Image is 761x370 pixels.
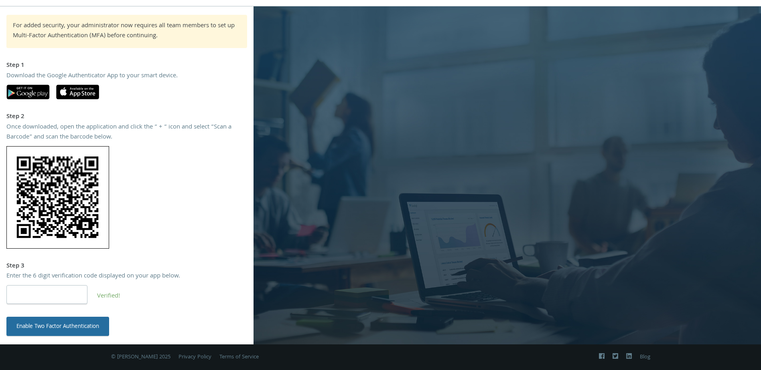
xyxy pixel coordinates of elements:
a: Privacy Policy [179,353,211,362]
a: Terms of Service [219,353,259,362]
button: Enable Two Factor Authentication [6,317,109,336]
img: bHNWh8Wwct0AAAAASUVORK5CYII= [6,146,109,249]
img: apple-app-store.svg [56,84,99,99]
span: Verified! [97,291,120,302]
div: Once downloaded, open the application and click the “ + “ icon and select “Scan a Barcode” and sc... [6,123,247,143]
img: google-play.svg [6,84,50,99]
span: © [PERSON_NAME] 2025 [111,353,170,362]
strong: Step 2 [6,112,24,122]
strong: Step 1 [6,60,24,71]
div: For added security, your administrator now requires all team members to set up Multi-Factor Authe... [13,21,241,42]
div: Enter the 6 digit verification code displayed on your app below. [6,271,247,282]
div: Download the Google Authenticator App to your smart device. [6,71,247,82]
a: Blog [640,353,650,362]
strong: Step 3 [6,261,24,271]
